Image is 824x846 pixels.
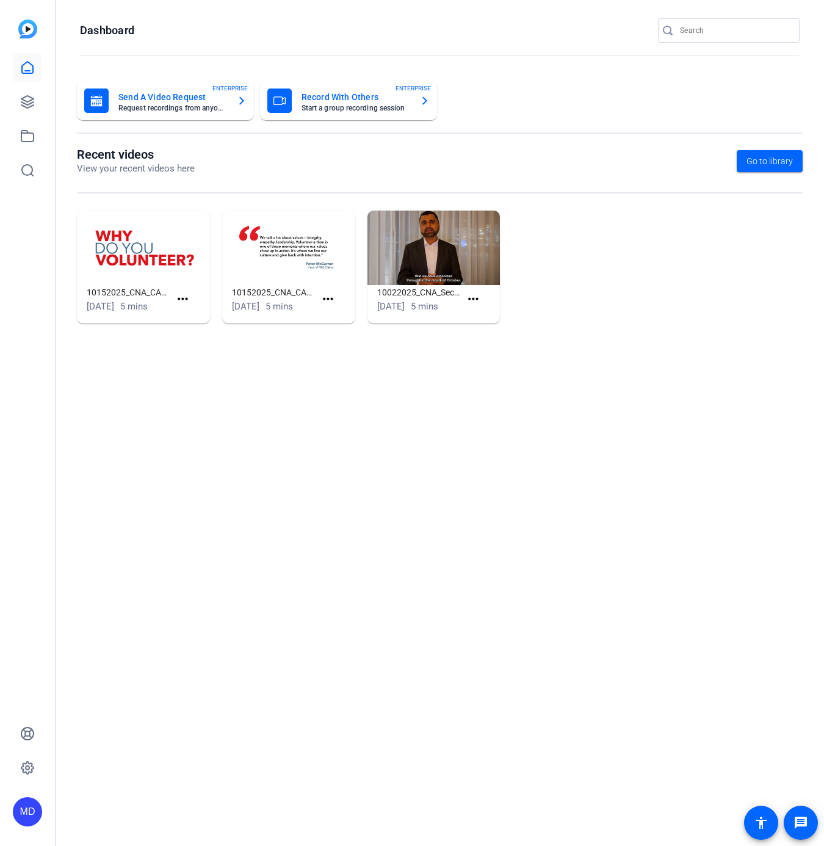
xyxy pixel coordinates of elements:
[302,90,410,104] mat-card-title: Record With Others
[367,211,501,286] img: 10022025_CNA_Security_Champions_2025_Second-draft
[80,23,134,38] h1: Dashboard
[175,292,190,307] mat-icon: more_horiz
[680,23,790,38] input: Search
[466,292,481,307] mat-icon: more_horiz
[77,81,254,120] button: Send A Video RequestRequest recordings from anyone, anywhereENTERPRISE
[232,285,316,300] h1: 10152025_CNA_CAO__VAT_Why_DELIVERABLE-FINAL
[411,301,438,312] span: 5 mins
[377,301,405,312] span: [DATE]
[222,211,355,286] img: 10152025_CNA_CAO__VAT_Why_DELIVERABLE-FINAL
[120,301,148,312] span: 5 mins
[18,20,37,38] img: blue-gradient.svg
[77,162,195,176] p: View your recent videos here
[320,292,336,307] mat-icon: more_horiz
[77,147,195,162] h1: Recent videos
[302,104,410,112] mat-card-subtitle: Start a group recording session
[396,84,431,93] span: ENTERPRISE
[266,301,293,312] span: 5 mins
[87,285,170,300] h1: 10152025_CNA_CAO__VAT_Why_DELIVERABLE-FINAL_SPLIT-TRACK-HQ
[118,90,227,104] mat-card-title: Send A Video Request
[737,150,803,172] a: Go to library
[793,815,808,830] mat-icon: message
[118,104,227,112] mat-card-subtitle: Request recordings from anyone, anywhere
[260,81,437,120] button: Record With OthersStart a group recording sessionENTERPRISE
[13,797,42,826] div: MD
[746,155,793,168] span: Go to library
[754,815,768,830] mat-icon: accessibility
[77,211,210,286] img: 10152025_CNA_CAO__VAT_Why_DELIVERABLE-FINAL_SPLIT-TRACK-HQ
[87,301,114,312] span: [DATE]
[212,84,248,93] span: ENTERPRISE
[377,285,461,300] h1: 10022025_CNA_Security_Champions_2025_Second-draft
[232,301,259,312] span: [DATE]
